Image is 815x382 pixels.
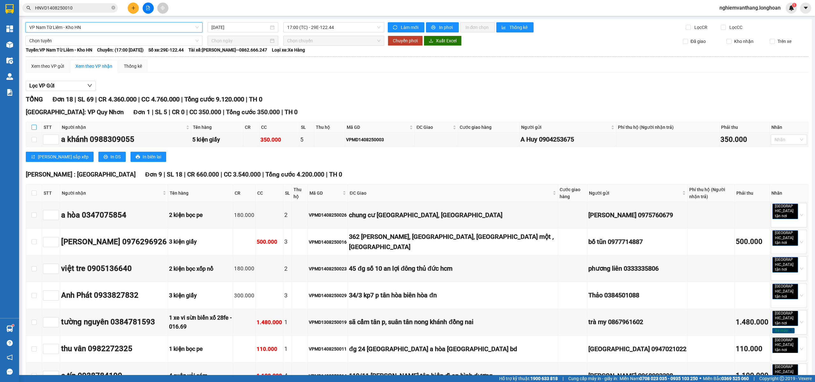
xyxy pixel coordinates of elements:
[169,237,232,246] div: 3 kiện giấy
[110,153,121,160] span: In DS
[284,291,291,300] div: 3
[439,24,454,31] span: In phơi
[287,36,381,45] span: Chọn chuyến
[346,136,414,143] div: VPMD1408250003
[588,290,686,300] div: Thảo 0384501088
[788,322,791,325] span: close
[735,184,770,202] th: Phải thu
[426,22,459,32] button: printerIn phơi
[509,24,528,31] span: Thống kê
[754,375,755,382] span: |
[284,264,291,273] div: 2
[131,152,166,162] button: printerIn biên lai
[401,24,419,31] span: Làm mới
[568,375,618,382] span: Cung cấp máy in - giấy in:
[640,376,698,381] strong: 0708 023 035 - 0935 103 250
[563,375,563,382] span: |
[169,291,232,300] div: 3 kiện giấy
[169,371,232,380] div: 4 cuộn vải sám
[688,184,735,202] th: Phí thu hộ (Người nhận trả)
[309,292,347,299] div: VPMD1408250029
[128,3,139,14] button: plus
[157,3,168,14] button: aim
[226,108,280,116] span: Tổng cước 350.000
[692,24,708,31] span: Lọc CR
[131,6,136,10] span: plus
[736,317,769,328] div: 1.480.000
[61,343,167,355] div: thu vân 0982272325
[460,22,495,32] button: In đơn chọn
[187,171,219,178] span: CR 660.000
[530,376,558,381] strong: 1900 633 818
[191,122,243,133] th: Tên hàng
[169,264,232,273] div: 2 kiện bọc xốp nổ
[6,57,13,64] img: warehouse-icon
[772,337,798,353] span: [GEOGRAPHIC_DATA] tận nơi
[103,155,108,160] span: printer
[256,184,283,202] th: CC
[788,295,791,298] span: close
[350,190,551,197] span: ĐC Giao
[257,372,282,380] div: 1.100.000
[772,257,798,273] span: [GEOGRAPHIC_DATA] tận nơi
[143,153,161,160] span: In biên lai
[499,375,558,382] span: Hỗ trợ kỹ thuật:
[160,6,165,10] span: aim
[223,108,224,116] span: |
[26,81,96,91] button: Lọc VP Gửi
[793,3,795,7] span: 1
[152,108,153,116] span: |
[349,317,557,327] div: sã cẩm tân p, suân tân nong khánh đồng nai
[771,190,806,197] div: Nhãn
[588,210,686,220] div: [PERSON_NAME] 0975760679
[61,209,167,221] div: a hòa 0347075854
[345,133,415,147] td: VPMD1408250003
[616,122,719,133] th: Phí thu hộ (Người nhận trả)
[155,108,167,116] span: SL 5
[5,4,14,14] img: logo-vxr
[284,318,291,327] div: 1
[292,184,308,202] th: Thu hộ
[771,124,806,131] div: Nhãn
[234,264,254,273] div: 180.000
[262,171,264,178] span: |
[74,95,76,103] span: |
[257,238,282,246] div: 500.000
[788,214,791,218] span: close
[169,108,170,116] span: |
[309,319,347,326] div: VPMD1308250019
[347,124,408,131] span: Mã GD
[61,370,167,382] div: a tín 0938784190
[243,122,259,133] th: CR
[308,255,348,282] td: VPMD1408250023
[314,122,345,133] th: Thu hộ
[326,171,328,178] span: |
[61,236,167,248] div: [PERSON_NAME] 0976296926
[221,171,222,178] span: |
[87,83,92,88] span: down
[136,155,140,160] span: printer
[184,171,186,178] span: |
[272,46,305,53] span: Loại xe: Xe Hàng
[496,22,534,32] button: bar-chartThống kê
[458,122,520,133] th: Cước giao hàng
[720,134,769,145] div: 350.000
[699,377,701,380] span: ⚪️
[558,184,587,202] th: Cước giao hàng
[95,95,97,103] span: |
[266,171,324,178] span: Tổng cước 4.200.000
[26,152,94,162] button: sort-ascending[PERSON_NAME] sắp xếp
[6,89,13,96] img: solution-icon
[38,153,89,160] span: [PERSON_NAME] sắp xếp
[224,171,261,178] span: CC 3.540.000
[188,46,267,53] span: Tài xế: [PERSON_NAME]--0862.666.247
[169,313,232,331] div: 1 xe vi sừn biển xố 28fe - 016.69
[416,124,451,131] span: ĐC Giao
[285,108,298,116] span: TH 0
[349,210,557,220] div: chung cư [GEOGRAPHIC_DATA], [GEOGRAPHIC_DATA]
[246,95,247,103] span: |
[772,230,798,246] span: [GEOGRAPHIC_DATA] tận nơi
[788,348,791,351] span: close
[133,108,150,116] span: Đơn 1
[111,5,115,11] span: close-circle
